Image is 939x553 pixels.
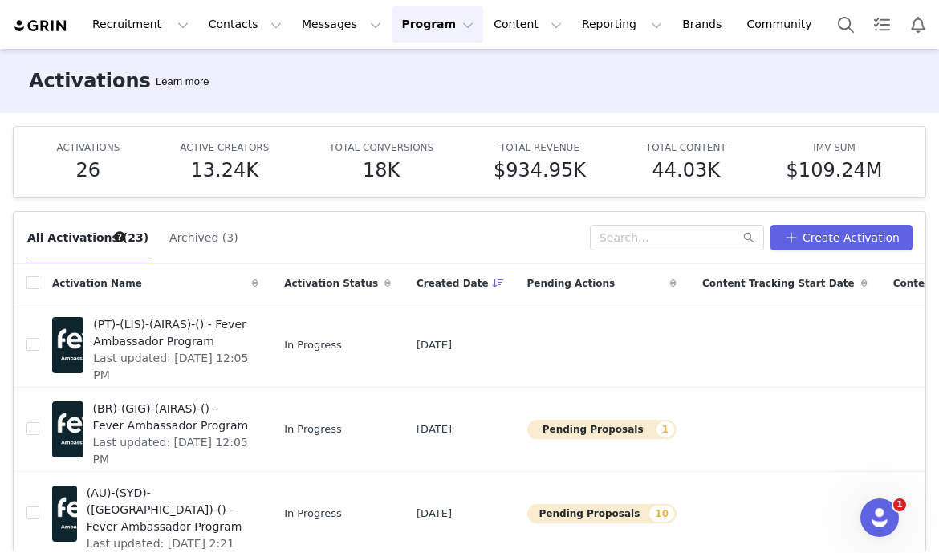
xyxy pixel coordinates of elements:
span: TOTAL CONVERSIONS [329,142,433,153]
div: Tooltip anchor [112,230,127,244]
span: Content Tracking Start Date [702,276,855,291]
a: Tasks [864,6,900,43]
img: grin logo [13,18,69,34]
a: (PT)-(LIS)-(AIRAS)-() - Fever Ambassador ProgramLast updated: [DATE] 12:05 PM [52,313,258,377]
button: Create Activation [770,225,913,250]
span: (AU)-(SYD)-([GEOGRAPHIC_DATA])-() - Fever Ambassador Program [87,485,249,535]
a: Community [738,6,829,43]
span: In Progress [284,506,342,522]
span: [DATE] [417,506,452,522]
input: Search... [590,225,764,250]
h5: 18K [363,156,400,185]
span: [DATE] [417,421,452,437]
span: TOTAL REVENUE [500,142,579,153]
button: Notifications [900,6,936,43]
i: icon: search [743,232,754,243]
button: All Activations (23) [26,225,149,250]
span: ACTIVATIONS [56,142,120,153]
span: In Progress [284,337,342,353]
button: Pending Proposals1 [527,420,677,439]
button: Messages [292,6,391,43]
span: Last updated: [DATE] 12:05 PM [93,434,250,468]
button: Pending Proposals10 [527,504,677,523]
span: Created Date [417,276,489,291]
button: Program [392,6,483,43]
span: Activation Status [284,276,378,291]
h3: Activations [29,67,151,96]
span: ACTIVE CREATORS [180,142,269,153]
span: (BR)-(GIG)-(AIRAS)-() - Fever Ambassador Program [93,401,250,434]
span: 1 [893,498,906,511]
span: IMV SUM [813,142,856,153]
h5: $934.95K [494,156,586,185]
a: (BR)-(GIG)-(AIRAS)-() - Fever Ambassador ProgramLast updated: [DATE] 12:05 PM [52,397,258,462]
button: Contacts [199,6,291,43]
button: Search [828,6,864,43]
iframe: Intercom live chat [860,498,899,537]
a: Brands [673,6,736,43]
button: Recruitment [83,6,198,43]
h5: 26 [76,156,101,185]
span: (PT)-(LIS)-(AIRAS)-() - Fever Ambassador Program [93,316,249,350]
button: Content [484,6,571,43]
button: Archived (3) [169,225,239,250]
h5: 44.03K [652,156,720,185]
span: In Progress [284,421,342,437]
h5: $109.24M [787,156,883,185]
h5: 13.24K [191,156,258,185]
span: [DATE] [417,337,452,353]
button: Reporting [572,6,672,43]
span: Last updated: [DATE] 12:05 PM [93,350,249,384]
span: Pending Actions [527,276,616,291]
div: Tooltip anchor [152,74,212,90]
a: (AU)-(SYD)-([GEOGRAPHIC_DATA])-() - Fever Ambassador ProgramLast updated: [DATE] 2:21 AM [52,482,258,546]
span: Activation Name [52,276,142,291]
span: TOTAL CONTENT [646,142,726,153]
